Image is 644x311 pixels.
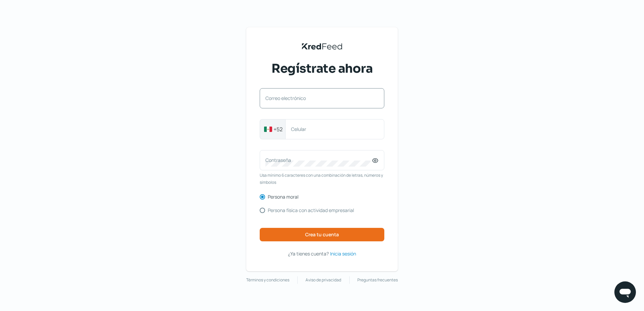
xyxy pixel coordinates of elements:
label: Contraseña [265,157,372,163]
span: ¿Ya tienes cuenta? [288,250,329,257]
span: +52 [273,125,283,133]
span: Regístrate ahora [271,60,373,77]
a: Preguntas frecuentes [357,276,398,284]
label: Celular [291,126,372,132]
a: Términos y condiciones [246,276,289,284]
img: chatIcon [618,285,632,299]
a: Inicia sesión [330,249,356,258]
span: Crea tu cuenta [305,232,339,237]
label: Persona moral [268,195,298,199]
label: Persona física con actividad empresarial [268,208,354,213]
span: Usa mínimo 6 caracteres con una combinación de letras, números y símbolos [260,172,384,186]
label: Correo electrónico [265,95,372,101]
a: Aviso de privacidad [305,276,341,284]
button: Crea tu cuenta [260,228,384,241]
